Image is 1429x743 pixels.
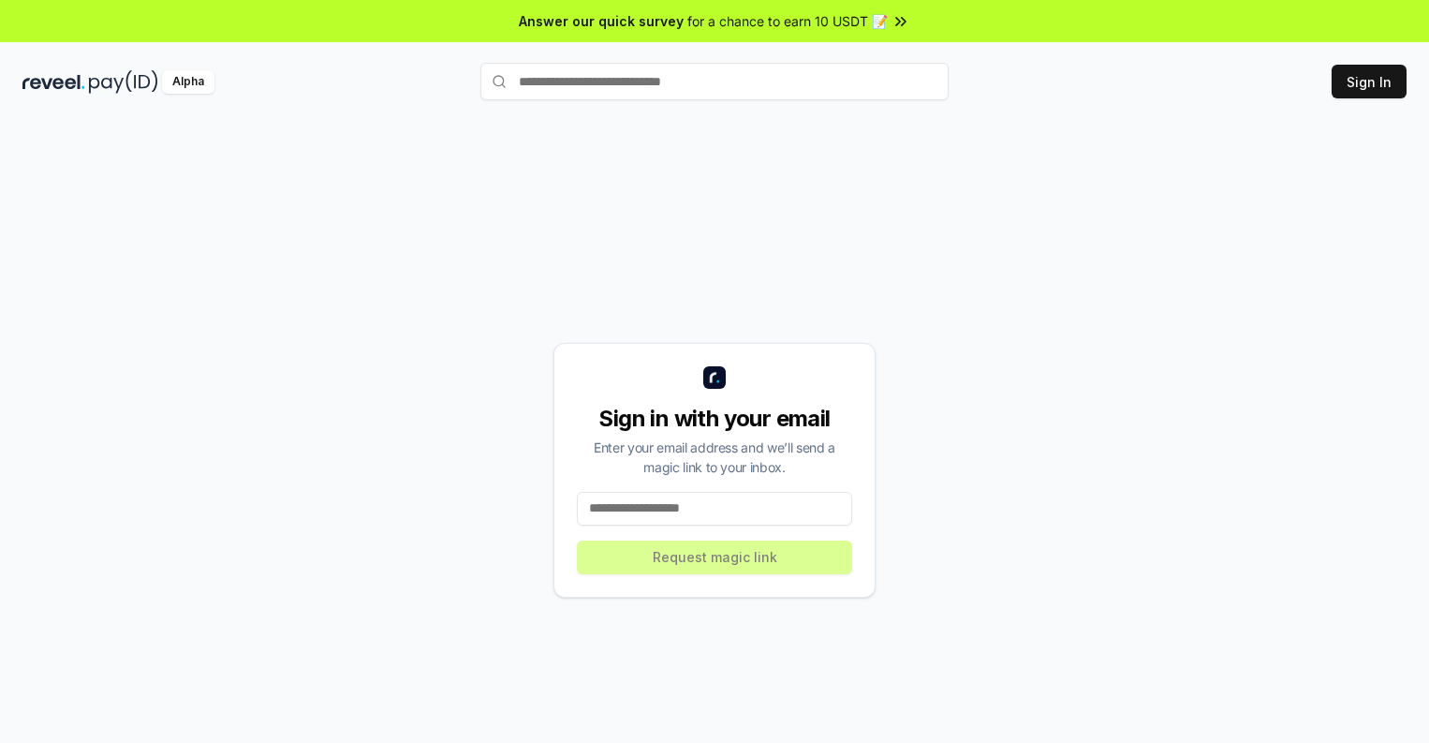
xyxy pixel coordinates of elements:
[577,404,852,434] div: Sign in with your email
[22,70,85,94] img: reveel_dark
[703,366,726,389] img: logo_small
[162,70,214,94] div: Alpha
[687,11,888,31] span: for a chance to earn 10 USDT 📝
[89,70,158,94] img: pay_id
[1332,65,1407,98] button: Sign In
[519,11,684,31] span: Answer our quick survey
[577,438,852,477] div: Enter your email address and we’ll send a magic link to your inbox.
